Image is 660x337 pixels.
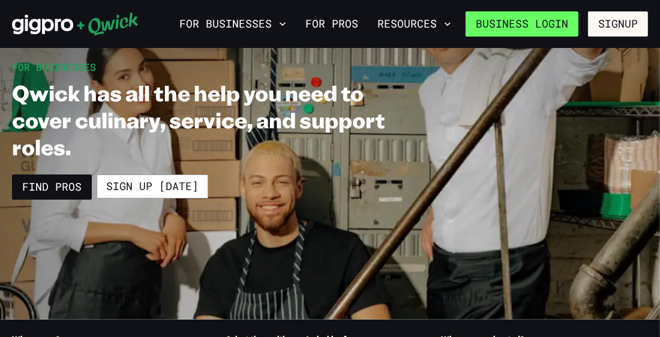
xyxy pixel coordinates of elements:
a: Business Login [466,11,578,37]
a: Sign up [DATE] [97,174,208,198]
button: Resources [373,14,456,34]
a: Find Pros [12,174,92,200]
button: For Businesses [175,14,291,34]
h1: Qwick has all the help you need to cover culinary, service, and support roles. [12,79,394,160]
span: For Businesses [12,61,96,73]
a: For Pros [301,14,363,34]
button: Signup [588,11,648,37]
